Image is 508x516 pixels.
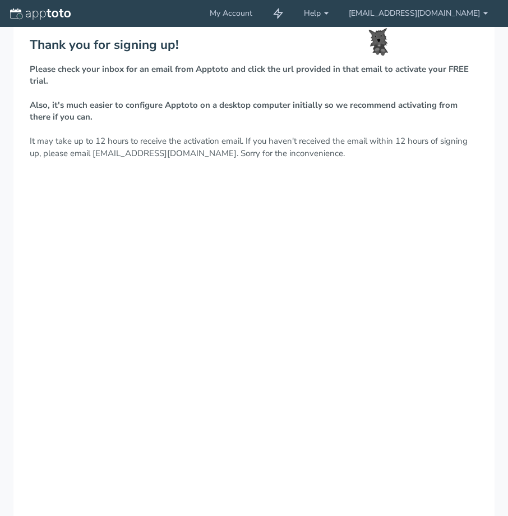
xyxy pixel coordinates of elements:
[10,8,71,20] img: logo-apptoto--white.svg
[30,63,478,159] p: It may take up to 12 hours to receive the activation email. If you haven't received the email wit...
[368,28,389,56] img: toto-small.png
[30,38,478,52] h2: Thank you for signing up!
[30,63,469,86] strong: Please check your inbox for an email from Apptoto and click the url provided in that email to act...
[30,99,458,122] strong: Also, it's much easier to configure Apptoto on a desktop computer initially so we recommend activ...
